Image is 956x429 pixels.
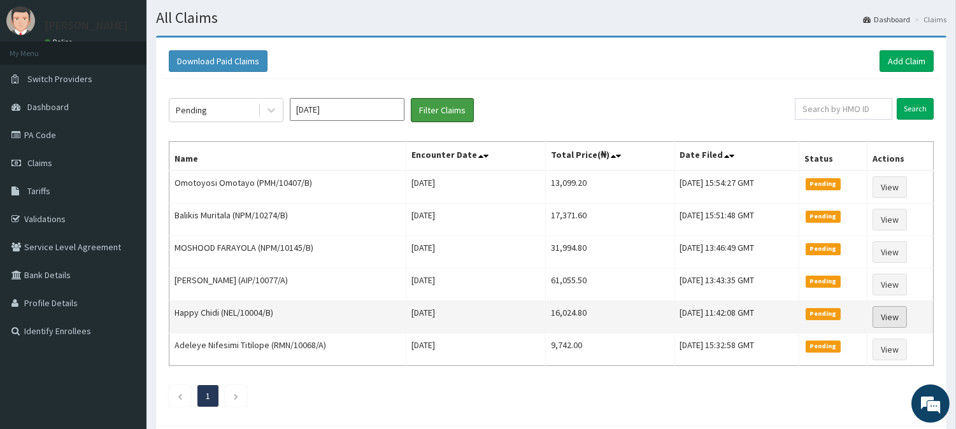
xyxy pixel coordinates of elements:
a: View [873,241,907,263]
div: Pending [176,104,207,116]
td: [DATE] 15:32:58 GMT [674,334,799,366]
td: [DATE] [406,334,545,366]
img: d_794563401_company_1708531726252_794563401 [24,64,52,95]
th: Total Price(₦) [545,142,674,171]
img: User Image [6,6,35,35]
td: 9,742.00 [545,334,674,366]
td: [DATE] 15:51:48 GMT [674,204,799,236]
button: Filter Claims [411,98,474,122]
th: Actions [867,142,934,171]
td: Balikis Muritala (NPM/10274/B) [169,204,406,236]
a: Dashboard [863,14,910,25]
p: [PERSON_NAME] [45,20,128,31]
td: [DATE] [406,301,545,334]
th: Encounter Date [406,142,545,171]
td: [DATE] [406,204,545,236]
span: We're online! [74,132,176,260]
a: Next page [233,390,239,402]
td: [DATE] 11:42:08 GMT [674,301,799,334]
td: MOSHOOD FARAYOLA (NPM/10145/B) [169,236,406,269]
td: [DATE] 13:43:35 GMT [674,269,799,301]
span: Dashboard [27,101,69,113]
td: [PERSON_NAME] (AIP/10077/A) [169,269,406,301]
th: Status [799,142,867,171]
input: Search by HMO ID [795,98,892,120]
td: 31,994.80 [545,236,674,269]
textarea: Type your message and hit 'Enter' [6,290,243,335]
span: Pending [806,178,841,190]
button: Download Paid Claims [169,50,268,72]
span: Pending [806,243,841,255]
td: [DATE] 15:54:27 GMT [674,171,799,204]
a: View [873,274,907,295]
a: View [873,176,907,198]
input: Search [897,98,934,120]
td: 13,099.20 [545,171,674,204]
td: 16,024.80 [545,301,674,334]
a: View [873,339,907,360]
a: Previous page [177,390,183,402]
span: Pending [806,211,841,222]
li: Claims [911,14,946,25]
span: Pending [806,276,841,287]
span: Pending [806,308,841,320]
input: Select Month and Year [290,98,404,121]
td: [DATE] [406,171,545,204]
span: Pending [806,341,841,352]
a: Online [45,38,75,46]
th: Name [169,142,406,171]
div: Minimize live chat window [209,6,239,37]
td: 17,371.60 [545,204,674,236]
a: View [873,306,907,328]
span: Claims [27,157,52,169]
td: [DATE] [406,236,545,269]
h1: All Claims [156,10,946,26]
a: Page 1 is your current page [206,390,210,402]
td: 61,055.50 [545,269,674,301]
span: Switch Providers [27,73,92,85]
a: Add Claim [880,50,934,72]
td: [DATE] 13:46:49 GMT [674,236,799,269]
th: Date Filed [674,142,799,171]
td: Adeleye Nifesimi Titilope (RMN/10068/A) [169,334,406,366]
td: Happy Chidi (NEL/10004/B) [169,301,406,334]
td: Omotoyosi Omotayo (PMH/10407/B) [169,171,406,204]
span: Tariffs [27,185,50,197]
div: Chat with us now [66,71,214,88]
td: [DATE] [406,269,545,301]
a: View [873,209,907,230]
